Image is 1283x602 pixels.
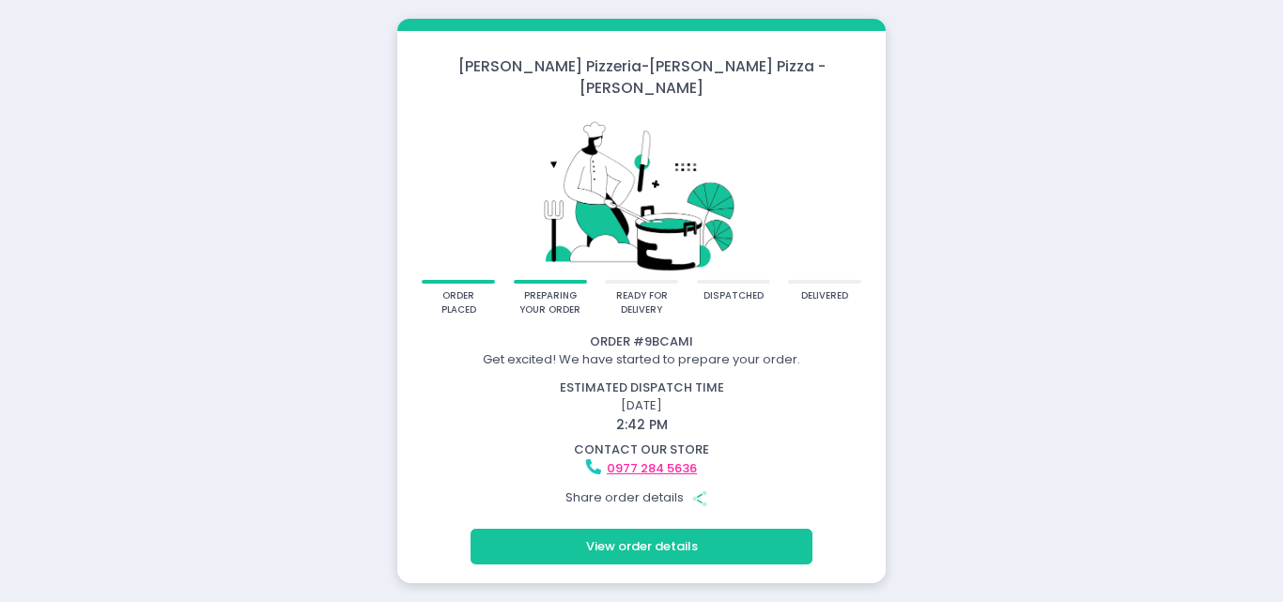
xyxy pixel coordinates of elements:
[607,459,697,477] a: 0977 284 5636
[400,332,883,351] div: Order # 9BCAMI
[519,289,580,316] div: preparing your order
[400,378,883,397] div: estimated dispatch time
[801,289,848,303] div: delivered
[400,350,883,369] div: Get excited! We have started to prepare your order.
[611,289,672,316] div: ready for delivery
[422,111,861,279] img: talkie
[428,289,489,316] div: order placed
[616,415,668,434] span: 2:42 PM
[389,378,895,435] div: [DATE]
[400,480,883,516] div: Share order details
[400,440,883,459] div: contact our store
[703,289,764,303] div: dispatched
[397,55,886,100] div: [PERSON_NAME] Pizzeria - [PERSON_NAME] Pizza - [PERSON_NAME]
[471,529,812,564] button: View order details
